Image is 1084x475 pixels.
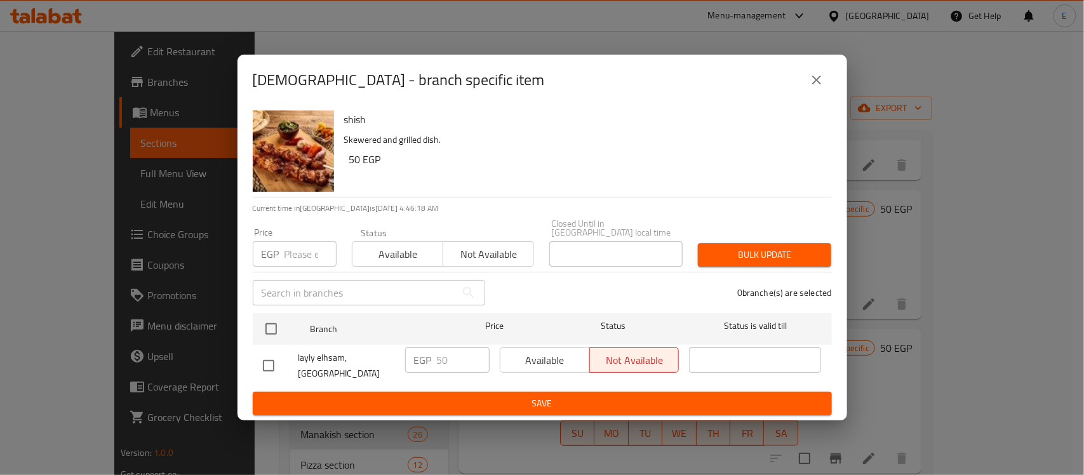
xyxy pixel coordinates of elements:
[349,151,822,168] h6: 50 EGP
[698,243,831,267] button: Bulk update
[284,241,337,267] input: Please enter price
[310,321,442,337] span: Branch
[448,245,529,264] span: Not available
[737,286,832,299] p: 0 branche(s) are selected
[352,241,443,267] button: Available
[414,352,432,368] p: EGP
[253,110,334,192] img: shish
[263,396,822,411] span: Save
[443,241,534,267] button: Not available
[547,318,679,334] span: Status
[801,65,832,95] button: close
[253,203,832,214] p: Current time in [GEOGRAPHIC_DATA] is [DATE] 4:46:18 AM
[358,245,438,264] span: Available
[253,70,545,90] h2: [DEMOGRAPHIC_DATA] - branch specific item
[689,318,821,334] span: Status is valid till
[344,110,822,128] h6: shish
[253,392,832,415] button: Save
[708,247,821,263] span: Bulk update
[437,347,490,373] input: Please enter price
[452,318,537,334] span: Price
[253,280,456,305] input: Search in branches
[344,132,822,148] p: Skewered and grilled dish.
[262,246,279,262] p: EGP
[298,350,395,382] span: layly elhsam, [GEOGRAPHIC_DATA]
